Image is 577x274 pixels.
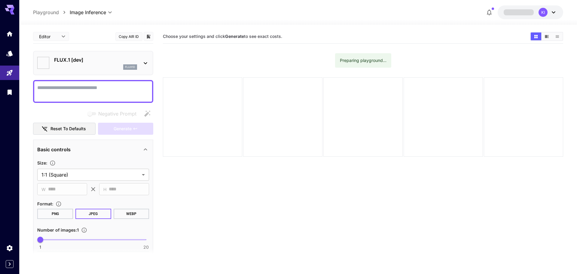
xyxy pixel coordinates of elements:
[37,54,149,72] div: FLUX.1 [dev]flux1d
[37,209,73,219] button: PNG
[98,110,136,117] span: Negative Prompt
[6,30,13,38] div: Home
[163,34,282,39] span: Choose your settings and click to see exact costs.
[37,201,53,206] span: Format :
[6,69,13,77] div: Playground
[103,186,106,193] span: H
[225,34,244,39] b: Generate
[33,9,70,16] nav: breadcrumb
[53,201,64,207] button: Choose the file format for the output image.
[41,186,46,193] span: W
[143,244,149,250] span: 20
[531,32,541,40] button: Show media in grid view
[33,123,96,135] button: Reset to defaults
[33,9,59,16] a: Playground
[539,8,548,17] div: KI
[6,50,13,57] div: Models
[41,171,139,178] span: 1:1 (Square)
[86,110,141,117] span: Negative prompts are not compatible with the selected model.
[6,244,13,252] div: Settings
[37,142,149,157] div: Basic controls
[79,227,90,233] button: Specify how many images to generate in a single request. Each image generation will be charged se...
[75,209,111,219] button: JPEG
[530,32,563,41] div: Show media in grid viewShow media in video viewShow media in list view
[37,227,79,232] span: Number of images : 1
[340,55,386,66] div: Preparing playground...
[146,33,151,40] button: Add to library
[552,32,563,40] button: Show media in list view
[6,260,14,268] button: Expand sidebar
[37,160,47,165] span: Size :
[115,32,142,41] button: Copy AIR ID
[47,160,58,166] button: Adjust the dimensions of the generated image by specifying its width and height in pixels, or sel...
[114,209,149,219] button: WEBP
[6,88,13,96] div: Library
[54,56,137,63] p: FLUX.1 [dev]
[39,33,58,40] span: Editor
[542,32,552,40] button: Show media in video view
[70,9,106,16] span: Image Inference
[125,65,135,69] p: flux1d
[37,146,71,153] p: Basic controls
[498,5,563,19] button: KI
